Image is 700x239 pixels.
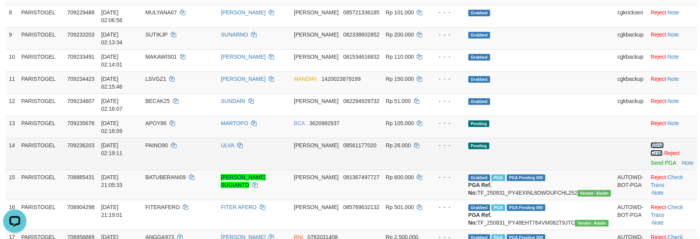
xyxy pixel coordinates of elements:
td: · · [648,200,697,230]
td: cgkbackup [614,27,648,49]
td: TF_250831_PY48EHT764VM082T9JTC [465,200,614,230]
span: Copy 085769632132 to clipboard [343,204,379,210]
span: LSVGZ1 [145,76,166,82]
span: Rp 150.000 [386,76,414,82]
td: 13 [6,116,18,138]
span: [DATE] 02:18:09 [101,120,122,134]
span: [DATE] 02:19:11 [101,142,122,156]
span: Vendor URL: https://payment4.1velocity.biz [578,190,611,197]
a: SUNARNO [221,31,248,38]
span: BCA [294,120,305,126]
button: Open LiveChat chat widget [3,3,26,26]
span: Rp 600.000 [386,174,414,180]
a: Note [668,9,679,16]
a: Note [668,120,679,126]
td: PARISTOGEL [18,170,64,200]
td: PARISTOGEL [18,200,64,230]
b: PGA Ref. No: [468,212,492,226]
td: PARISTOGEL [18,5,64,27]
td: PARISTOGEL [18,49,64,72]
td: PARISTOGEL [18,27,64,49]
span: Rp 26.000 [386,142,411,148]
span: [PERSON_NAME] [294,54,339,60]
span: 708904298 [67,204,94,210]
span: [PERSON_NAME] [294,204,339,210]
span: [DATE] 02:16:07 [101,98,122,112]
span: Vendor URL: https://payment4.1velocity.biz [575,220,608,227]
span: 709234607 [67,98,94,104]
span: 709235676 [67,120,94,126]
span: MAKAWIS01 [145,54,177,60]
span: Rp 51.000 [386,98,411,104]
span: Grabbed [468,76,490,83]
td: 14 [6,138,18,170]
b: PGA Ref. No: [468,182,492,196]
span: Marked by cgkcindy [491,174,505,181]
div: - - - [433,53,462,61]
td: · [648,138,697,170]
td: · [648,27,697,49]
span: Rp 200.000 [386,31,414,38]
div: - - - [433,203,462,211]
td: · [648,94,697,116]
span: [PERSON_NAME] [294,142,339,148]
span: Rp 501.000 [386,204,414,210]
td: · · [648,170,697,200]
span: Grabbed [468,98,490,105]
td: · [648,72,697,94]
span: BATUBERANI09 [145,174,186,180]
span: PGA Pending [507,174,546,181]
span: BECAK25 [145,98,170,104]
span: 709234423 [67,76,94,82]
td: AUTOWD-BOT-PGA [614,200,648,230]
span: Copy 1420023879199 to clipboard [321,76,361,82]
a: Check Trans [651,204,683,218]
span: Copy 085721336185 to clipboard [343,9,379,16]
div: - - - [433,75,462,83]
span: [PERSON_NAME] [294,31,339,38]
td: PARISTOGEL [18,138,64,170]
td: cgkbackup [614,94,648,116]
a: [PERSON_NAME] [221,54,265,60]
span: [DATE] 21:19:01 [101,204,122,218]
span: FITERAFERO [145,204,180,210]
a: Reject [651,76,666,82]
a: FITER AFERO [221,204,257,210]
div: - - - [433,119,462,127]
span: [PERSON_NAME] [294,174,339,180]
td: cgkbackup [614,72,648,94]
span: [DATE] 02:06:56 [101,9,122,23]
td: · [648,116,697,138]
span: Marked by cgkcindy [491,204,505,211]
a: Reject [651,174,666,180]
a: SUNDARI [221,98,245,104]
a: Reject [651,98,666,104]
span: Grabbed [468,174,490,181]
td: 11 [6,72,18,94]
div: - - - [433,141,462,149]
a: Note [682,160,694,166]
a: Reject [651,9,666,16]
span: MULYANA07 [145,9,177,16]
td: cgkricksen [614,5,648,27]
a: ULVA [221,142,234,148]
span: MANDIRI [294,76,317,82]
td: cgkbackup [614,49,648,72]
a: Reject [664,150,680,156]
span: [PERSON_NAME] [294,98,339,104]
span: PAINO90 [145,142,168,148]
span: Grabbed [468,54,490,61]
a: Send PGA [651,160,676,166]
span: Grabbed [468,32,490,38]
a: Check Trans [651,174,683,188]
span: [DATE] 02:15:46 [101,76,122,90]
span: Copy 082294929732 to clipboard [343,98,379,104]
span: [PERSON_NAME] [294,9,339,16]
span: 708885431 [67,174,94,180]
span: 709236203 [67,142,94,148]
a: Reject [651,31,666,38]
td: PARISTOGEL [18,116,64,138]
span: 709233203 [67,31,94,38]
td: 10 [6,49,18,72]
td: 12 [6,94,18,116]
